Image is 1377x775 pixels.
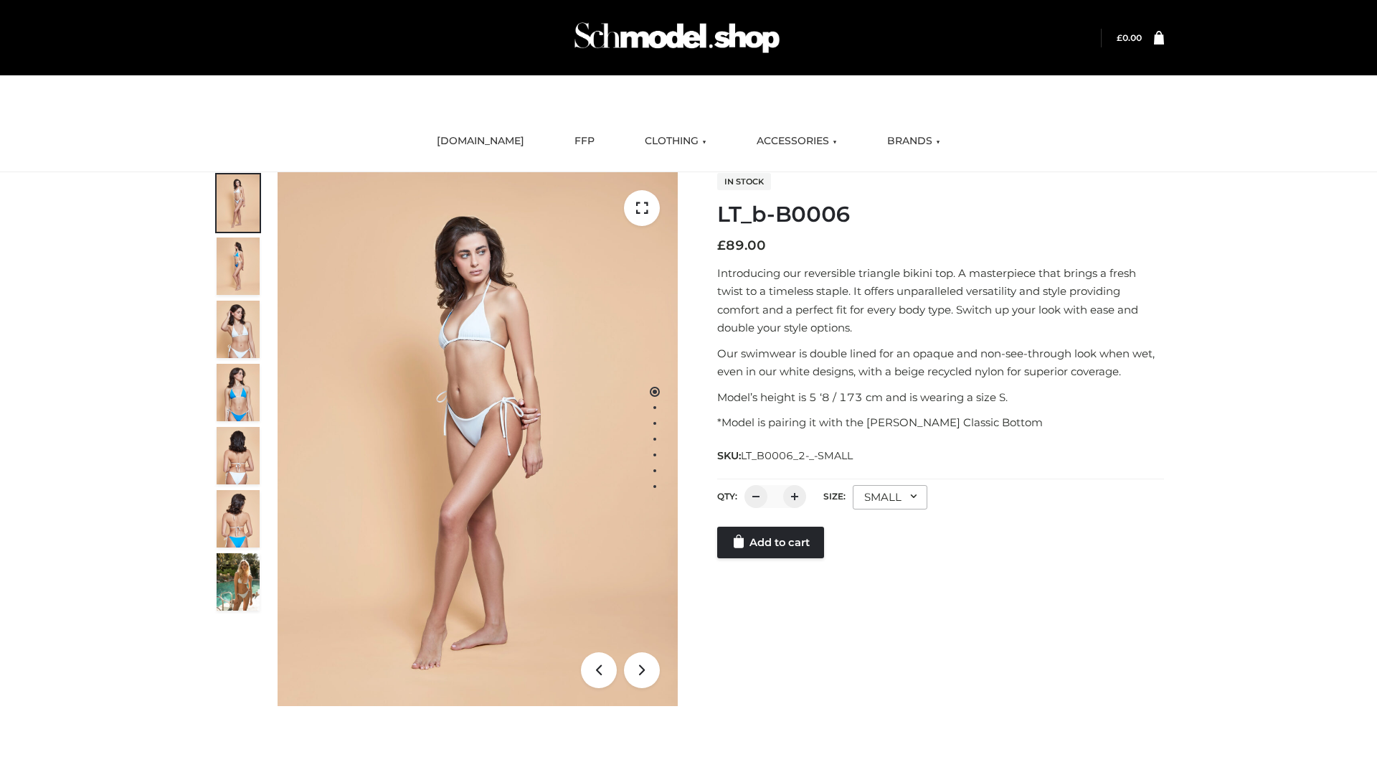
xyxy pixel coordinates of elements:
div: SMALL [853,485,927,509]
span: SKU: [717,447,854,464]
p: *Model is pairing it with the [PERSON_NAME] Classic Bottom [717,413,1164,432]
a: Add to cart [717,527,824,558]
span: £ [1117,32,1122,43]
span: In stock [717,173,771,190]
a: CLOTHING [634,126,717,157]
label: QTY: [717,491,737,502]
img: ArielClassicBikiniTop_CloudNine_AzureSky_OW114ECO_1 [278,172,678,706]
img: Schmodel Admin 964 [569,9,785,66]
a: ACCESSORIES [746,126,848,157]
img: ArielClassicBikiniTop_CloudNine_AzureSky_OW114ECO_7-scaled.jpg [217,427,260,484]
img: ArielClassicBikiniTop_CloudNine_AzureSky_OW114ECO_4-scaled.jpg [217,364,260,421]
span: £ [717,238,726,253]
h1: LT_b-B0006 [717,202,1164,227]
bdi: 0.00 [1117,32,1142,43]
span: LT_B0006_2-_-SMALL [741,449,853,462]
bdi: 89.00 [717,238,766,253]
label: Size: [823,491,846,502]
a: £0.00 [1117,32,1142,43]
img: ArielClassicBikiniTop_CloudNine_AzureSky_OW114ECO_8-scaled.jpg [217,490,260,548]
p: Model’s height is 5 ‘8 / 173 cm and is wearing a size S. [717,388,1164,407]
p: Introducing our reversible triangle bikini top. A masterpiece that brings a fresh twist to a time... [717,264,1164,337]
a: [DOMAIN_NAME] [426,126,535,157]
a: BRANDS [876,126,951,157]
img: ArielClassicBikiniTop_CloudNine_AzureSky_OW114ECO_2-scaled.jpg [217,238,260,295]
img: Arieltop_CloudNine_AzureSky2.jpg [217,553,260,611]
img: ArielClassicBikiniTop_CloudNine_AzureSky_OW114ECO_3-scaled.jpg [217,301,260,358]
p: Our swimwear is double lined for an opaque and non-see-through look when wet, even in our white d... [717,344,1164,381]
a: FFP [564,126,605,157]
img: ArielClassicBikiniTop_CloudNine_AzureSky_OW114ECO_1-scaled.jpg [217,174,260,232]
